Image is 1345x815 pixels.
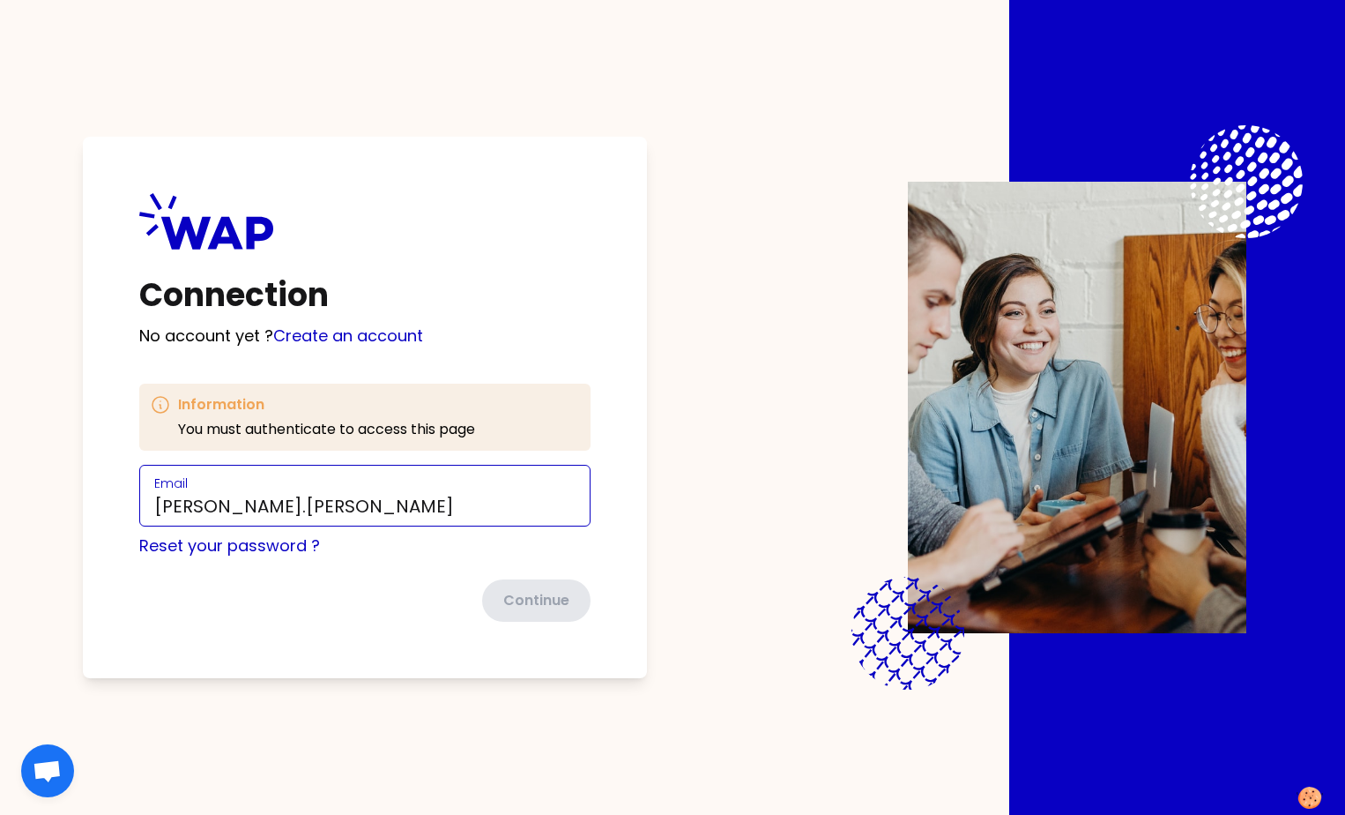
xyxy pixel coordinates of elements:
[273,325,423,347] a: Create an account
[482,579,591,622] button: Continue
[139,324,591,348] p: No account yet ?
[21,744,74,797] div: Chat abierto
[178,394,475,415] h3: Information
[178,419,475,440] p: You must authenticate to access this page
[139,278,591,313] h1: Connection
[139,535,320,557] a: Reset your password ?
[154,475,188,492] label: Email
[908,182,1246,633] img: Description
